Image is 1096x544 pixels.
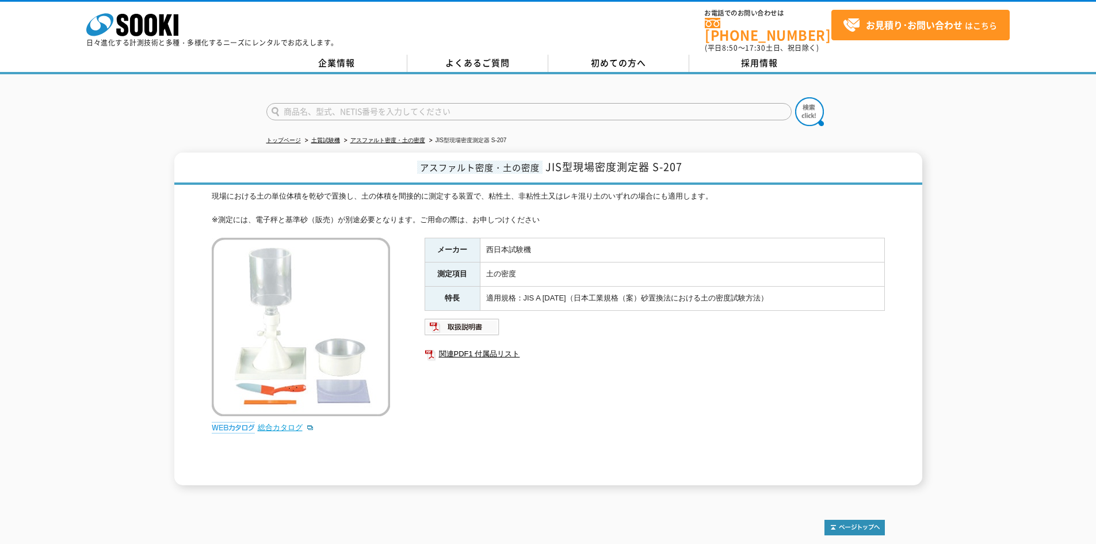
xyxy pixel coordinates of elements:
[311,137,340,143] a: 土質試験機
[266,55,407,72] a: 企業情報
[591,56,646,69] span: 初めての方へ
[795,97,824,126] img: btn_search.png
[722,43,738,53] span: 8:50
[86,39,338,46] p: 日々進化する計測技術と多種・多様化するニーズにレンタルでお応えします。
[545,159,682,174] span: JIS型現場密度測定器 S-207
[425,238,480,263] th: メーカー
[843,17,997,34] span: はこちら
[425,325,500,334] a: 取扱説明書
[866,18,963,32] strong: お見積り･お問い合わせ
[212,238,390,416] img: JIS型現場密度測定器 S-207
[266,137,301,143] a: トップページ
[350,137,425,143] a: アスファルト密度・土の密度
[705,18,831,41] a: [PHONE_NUMBER]
[417,161,543,174] span: アスファルト密度・土の密度
[705,10,831,17] span: お電話でのお問い合わせは
[824,520,885,535] img: トップページへ
[831,10,1010,40] a: お見積り･お問い合わせはこちら
[705,43,819,53] span: (平日 ～ 土日、祝日除く)
[427,135,507,147] li: JIS型現場密度測定器 S-207
[212,191,885,226] div: 現場における土の単位体積を乾砂で置換し、土の体積を間接的に測定する装置で、粘性土、非粘性土又はレキ混り土のいずれの場合にも適用します。 ※測定には、電子秤と基準砂（販売）が別途必要となります。ご...
[425,347,885,362] a: 関連PDF1 付属品リスト
[212,422,255,433] img: webカタログ
[689,55,830,72] a: 採用情報
[407,55,548,72] a: よくあるご質問
[480,286,884,310] td: 適用規格：JIS A [DATE]（日本工業規格（案）砂置換法における土の密度試験方法）
[425,263,480,287] th: 測定項目
[480,238,884,263] td: 西日本試験機
[745,43,766,53] span: 17:30
[425,286,480,310] th: 特長
[425,318,500,336] img: 取扱説明書
[480,263,884,287] td: 土の密度
[548,55,689,72] a: 初めての方へ
[258,423,314,432] a: 総合カタログ
[266,103,792,120] input: 商品名、型式、NETIS番号を入力してください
